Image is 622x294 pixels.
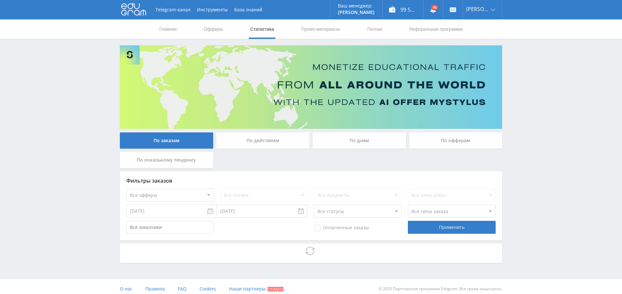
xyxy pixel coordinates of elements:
input: Все заказчики [126,221,214,234]
p: Ваш менеджер: [338,3,374,8]
span: Наши партнеры [229,286,266,292]
a: Офферы [203,19,224,39]
a: Реферальная программа [409,19,463,39]
div: По действиям [216,132,310,149]
div: По дням [313,132,406,149]
span: Скидки [268,287,283,291]
img: Banner [120,45,502,129]
span: FAQ [178,286,187,292]
span: Оплаченные заказы [314,225,369,231]
span: О нас [120,286,132,292]
div: По заказам [120,132,213,149]
a: Промо-материалы [301,19,341,39]
span: [PERSON_NAME] [466,6,489,12]
span: Правила [145,286,165,292]
div: По офферам [409,132,502,149]
div: По локальному лендингу [120,152,213,168]
span: Cookies [200,286,216,292]
a: Статистика [249,19,275,39]
div: Применить [408,221,495,234]
a: Главная [159,19,177,39]
a: Потоки [367,19,383,39]
div: Фильтры заказов [126,178,496,184]
p: [PERSON_NAME] [338,10,374,15]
